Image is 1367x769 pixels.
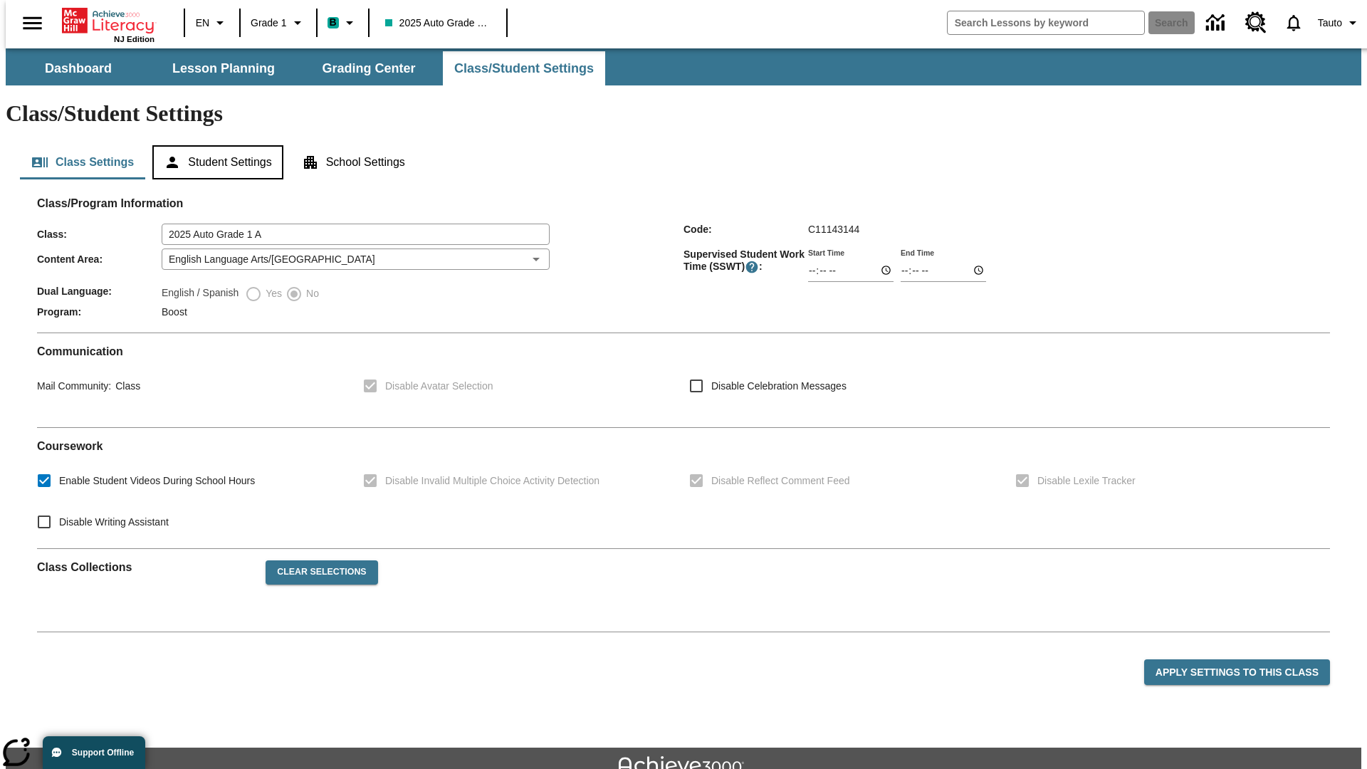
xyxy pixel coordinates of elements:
[303,286,319,301] span: No
[385,16,491,31] span: 2025 Auto Grade 1 A
[37,345,1330,416] div: Communication
[1237,4,1275,42] a: Resource Center, Will open in new tab
[111,380,140,392] span: Class
[6,48,1361,85] div: SubNavbar
[1144,659,1330,686] button: Apply Settings to this Class
[162,249,550,270] div: English Language Arts/[GEOGRAPHIC_DATA]
[62,5,154,43] div: Home
[808,247,844,258] label: Start Time
[711,379,847,394] span: Disable Celebration Messages
[6,100,1361,127] h1: Class/Student Settings
[43,736,145,769] button: Support Offline
[901,247,934,258] label: End Time
[162,224,550,245] input: Class
[72,748,134,758] span: Support Offline
[711,474,850,488] span: Disable Reflect Comment Feed
[37,380,111,392] span: Mail Community :
[1198,4,1237,43] a: Data Center
[152,145,283,179] button: Student Settings
[37,229,162,240] span: Class :
[59,515,169,530] span: Disable Writing Assistant
[251,16,287,31] span: Grade 1
[114,35,154,43] span: NJ Edition
[1312,10,1367,36] button: Profile/Settings
[266,560,377,585] button: Clear Selections
[20,145,145,179] button: Class Settings
[196,16,209,31] span: EN
[948,11,1144,34] input: search field
[245,10,312,36] button: Grade: Grade 1, Select a grade
[37,197,1330,210] h2: Class/Program Information
[262,286,282,301] span: Yes
[443,51,605,85] button: Class/Student Settings
[298,51,440,85] button: Grading Center
[6,51,607,85] div: SubNavbar
[162,286,239,303] label: English / Spanish
[745,260,759,274] button: Supervised Student Work Time is the timeframe when students can take LevelSet and when lessons ar...
[37,439,1330,453] h2: Course work
[683,224,808,235] span: Code :
[385,379,493,394] span: Disable Avatar Selection
[385,474,599,488] span: Disable Invalid Multiple Choice Activity Detection
[37,345,1330,358] h2: Communication
[1275,4,1312,41] a: Notifications
[152,51,295,85] button: Lesson Planning
[162,306,187,318] span: Boost
[37,211,1330,321] div: Class/Program Information
[37,306,162,318] span: Program :
[808,224,859,235] span: C11143144
[20,145,1347,179] div: Class/Student Settings
[290,145,417,179] button: School Settings
[37,439,1330,537] div: Coursework
[322,10,364,36] button: Boost Class color is teal. Change class color
[37,253,162,265] span: Content Area :
[37,286,162,297] span: Dual Language :
[62,6,154,35] a: Home
[59,474,255,488] span: Enable Student Videos During School Hours
[37,549,1330,620] div: Class Collections
[7,51,150,85] button: Dashboard
[189,10,235,36] button: Language: EN, Select a language
[1037,474,1136,488] span: Disable Lexile Tracker
[330,14,337,31] span: B
[11,2,53,44] button: Open side menu
[683,249,808,274] span: Supervised Student Work Time (SSWT) :
[1318,16,1342,31] span: Tauto
[37,560,254,574] h2: Class Collections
